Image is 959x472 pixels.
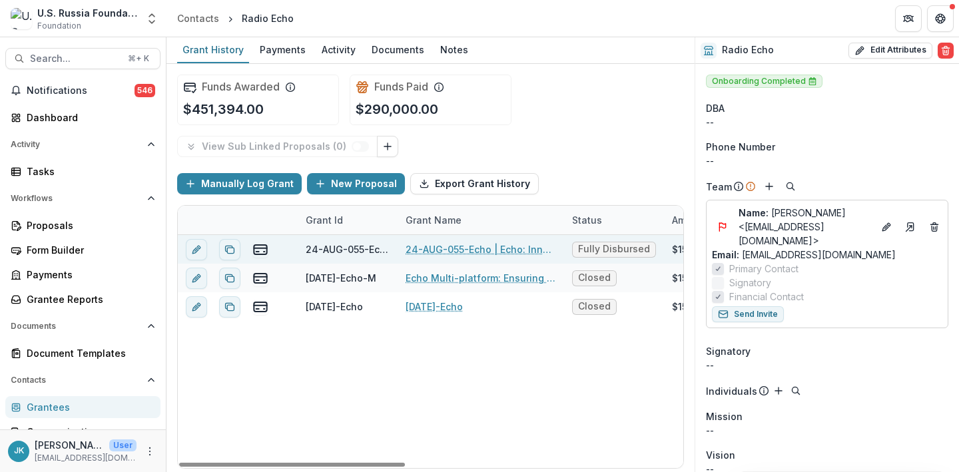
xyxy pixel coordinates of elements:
[706,140,775,154] span: Phone Number
[374,81,428,93] h2: Funds Paid
[177,40,249,59] div: Grant History
[706,154,948,168] div: --
[729,290,804,304] span: Financial Contact
[202,141,352,152] p: View Sub Linked Proposals ( 0 )
[739,207,769,218] span: Name :
[706,358,948,372] div: --
[564,206,664,234] div: Status
[848,43,932,59] button: Edit Attributes
[926,219,942,235] button: Deletes
[712,248,896,262] a: Email: [EMAIL_ADDRESS][DOMAIN_NAME]
[739,206,873,248] p: [PERSON_NAME] <[EMAIL_ADDRESS][DOMAIN_NAME]>
[706,448,735,462] span: Vision
[398,206,564,234] div: Grant Name
[578,272,611,284] span: Closed
[35,452,137,464] p: [EMAIL_ADDRESS][DOMAIN_NAME]
[27,292,150,306] div: Grantee Reports
[306,300,363,314] div: [DATE]-Echo
[761,178,777,194] button: Add
[808,77,816,85] span: Completed on Sep 28, 2025
[5,188,160,209] button: Open Workflows
[5,160,160,182] a: Tasks
[729,276,771,290] span: Signatory
[706,384,757,398] p: Individuals
[316,40,361,59] div: Activity
[172,9,299,28] nav: breadcrumb
[927,5,954,32] button: Get Help
[783,178,799,194] button: Search
[30,53,120,65] span: Search...
[406,242,556,256] a: 24-AUG-055-Echo | Echo: Innovating for growth and sustainability
[254,37,311,63] a: Payments
[578,244,650,255] span: Fully Disbursed
[202,81,280,93] h2: Funds Awarded
[143,5,161,32] button: Open entity switcher
[398,213,470,227] div: Grant Name
[177,173,302,194] button: Manually Log Grant
[252,299,268,315] button: view-payments
[5,107,160,128] a: Dashboard
[5,342,160,364] a: Document Templates
[706,344,751,358] span: Signatory
[183,99,264,119] p: $451,394.00
[307,173,405,194] button: New Proposal
[27,425,150,439] div: Communications
[5,264,160,286] a: Payments
[27,218,150,232] div: Proposals
[664,213,759,227] div: Amount Awarded
[5,288,160,310] a: Grantee Reports
[406,271,556,285] a: Echo Multi-platform: Ensuring Unimpeded Access to Echo's Content for its Primary Audience in [GEO...
[142,443,158,459] button: More
[135,84,155,97] span: 546
[938,43,954,59] button: Delete
[900,216,921,238] a: Go to contact
[37,20,81,32] span: Foundation
[219,268,240,289] button: Duplicate proposal
[729,262,799,276] span: Primary Contact
[5,396,160,418] a: Grantees
[366,40,430,59] div: Documents
[5,239,160,261] a: Form Builder
[219,296,240,318] button: Duplicate proposal
[5,369,160,391] button: Open Contacts
[578,301,611,312] span: Closed
[5,80,160,101] button: Notifications546
[186,268,207,289] button: edit
[27,85,135,97] span: Notifications
[11,375,142,385] span: Contacts
[37,6,137,20] div: U.S. Russia Foundation
[27,164,150,178] div: Tasks
[771,383,787,399] button: Add
[722,45,774,56] h2: Radio Echo
[706,101,725,115] span: DBA
[664,206,764,234] div: Amount Awarded
[242,11,294,25] div: Radio Echo
[712,216,733,238] button: Flag
[712,306,784,322] button: Send Invite
[5,134,160,155] button: Open Activity
[706,180,732,194] p: Team
[27,268,150,282] div: Payments
[406,300,463,314] a: [DATE]-Echo
[5,316,160,337] button: Open Documents
[788,383,804,399] button: Search
[27,111,150,124] div: Dashboard
[706,115,948,129] div: --
[564,213,610,227] div: Status
[254,40,311,59] div: Payments
[5,214,160,236] a: Proposals
[672,271,729,285] div: $150,000.00
[706,423,948,437] p: --
[306,242,390,256] div: 24-AUG-055-Echo
[186,296,207,318] button: edit
[356,99,438,119] p: $290,000.00
[252,270,268,286] button: view-payments
[895,5,922,32] button: Partners
[316,37,361,63] a: Activity
[712,249,739,260] span: Email:
[5,48,160,69] button: Search...
[366,37,430,63] a: Documents
[706,75,822,88] span: Onboarding Completed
